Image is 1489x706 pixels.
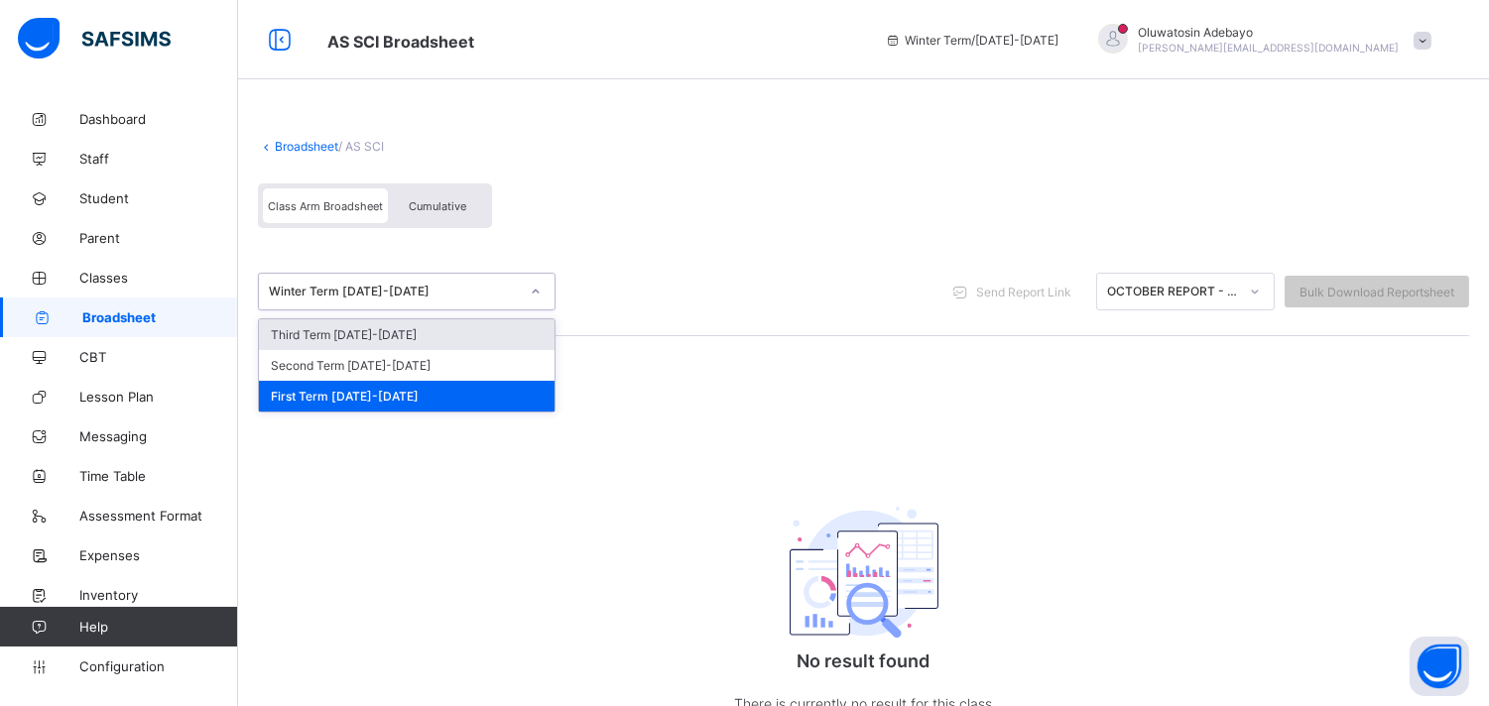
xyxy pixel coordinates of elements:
span: Send Report Link [976,285,1071,299]
span: session/term information [885,33,1058,48]
div: OluwatosinAdebayo [1078,24,1441,57]
span: Bulk Download Reportsheet [1300,285,1454,299]
button: Open asap [1410,637,1469,696]
a: Broadsheet [275,139,338,154]
span: Class Arm Broadsheet [268,199,383,213]
span: Parent [79,230,238,246]
span: Time Table [79,468,238,484]
span: Student [79,190,238,206]
span: Assessment Format [79,508,238,524]
div: Third Term [DATE]-[DATE] [259,319,555,350]
span: Broadsheet [82,309,238,325]
span: Dashboard [79,111,238,127]
div: Second Term [DATE]-[DATE] [259,350,555,381]
span: Lesson Plan [79,389,238,405]
span: Help [79,619,237,635]
span: Inventory [79,587,238,603]
img: classEmptyState.7d4ec5dc6d57f4e1adfd249b62c1c528.svg [790,507,938,638]
span: Staff [79,151,238,167]
span: Expenses [79,547,238,563]
span: Messaging [79,428,238,444]
div: Winter Term [DATE]-[DATE] [269,285,519,299]
span: Cumulative [409,199,466,213]
span: Oluwatosin Adebayo [1138,25,1399,40]
img: safsims [18,18,171,59]
span: Configuration [79,658,237,674]
span: CBT [79,349,238,365]
span: [PERSON_NAME][EMAIL_ADDRESS][DOMAIN_NAME] [1138,42,1399,54]
span: Class Arm Broadsheet [327,32,474,52]
span: Classes [79,270,238,286]
div: First Term [DATE]-[DATE] [259,381,555,412]
p: No result found [666,650,1062,671]
div: OCTOBER REPORT - 4 SUBJECTS [1107,285,1238,299]
span: / AS SCI [338,139,384,154]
